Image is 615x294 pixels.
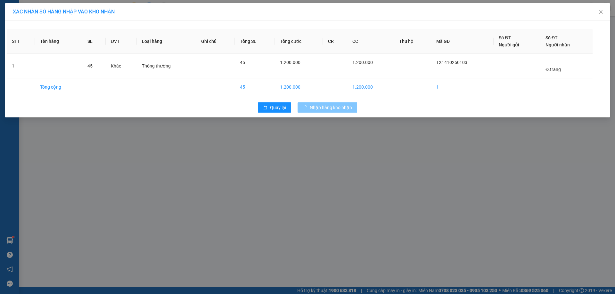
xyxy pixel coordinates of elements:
button: Nhập hàng kho nhận [298,102,357,113]
span: TX1410250103 [436,60,467,65]
th: Mã GD [431,29,494,54]
span: 1.200.000 [280,60,300,65]
td: 1.200.000 [275,78,323,96]
td: Tổng cộng [35,78,82,96]
td: Khác [106,54,137,78]
td: 45 [235,78,275,96]
button: rollbackQuay lại [258,102,291,113]
span: Người nhận [545,42,570,47]
th: Tên hàng [35,29,82,54]
th: Tổng SL [235,29,275,54]
th: SL [82,29,106,54]
span: rollback [263,105,267,110]
th: CC [347,29,394,54]
span: loading [303,105,310,110]
button: Close [592,3,610,21]
td: Thông thường [137,54,196,78]
span: Nhập hàng kho nhận [310,104,352,111]
td: 1 [431,78,494,96]
th: STT [7,29,35,54]
span: Người gửi [499,42,519,47]
span: close [598,9,603,14]
span: Đ.trang [545,67,561,72]
span: Số ĐT [499,35,511,40]
td: 1 [7,54,35,78]
span: 45 [87,63,93,68]
span: 1.200.000 [352,60,373,65]
th: CR [323,29,347,54]
span: Quay lại [270,104,286,111]
span: Số ĐT [545,35,558,40]
th: Ghi chú [196,29,235,54]
th: Thu hộ [394,29,431,54]
th: Loại hàng [137,29,196,54]
td: 1.200.000 [347,78,394,96]
span: 45 [240,60,245,65]
th: ĐVT [106,29,137,54]
span: XÁC NHẬN SỐ HÀNG NHẬP VÀO KHO NHẬN [13,9,115,15]
th: Tổng cước [275,29,323,54]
